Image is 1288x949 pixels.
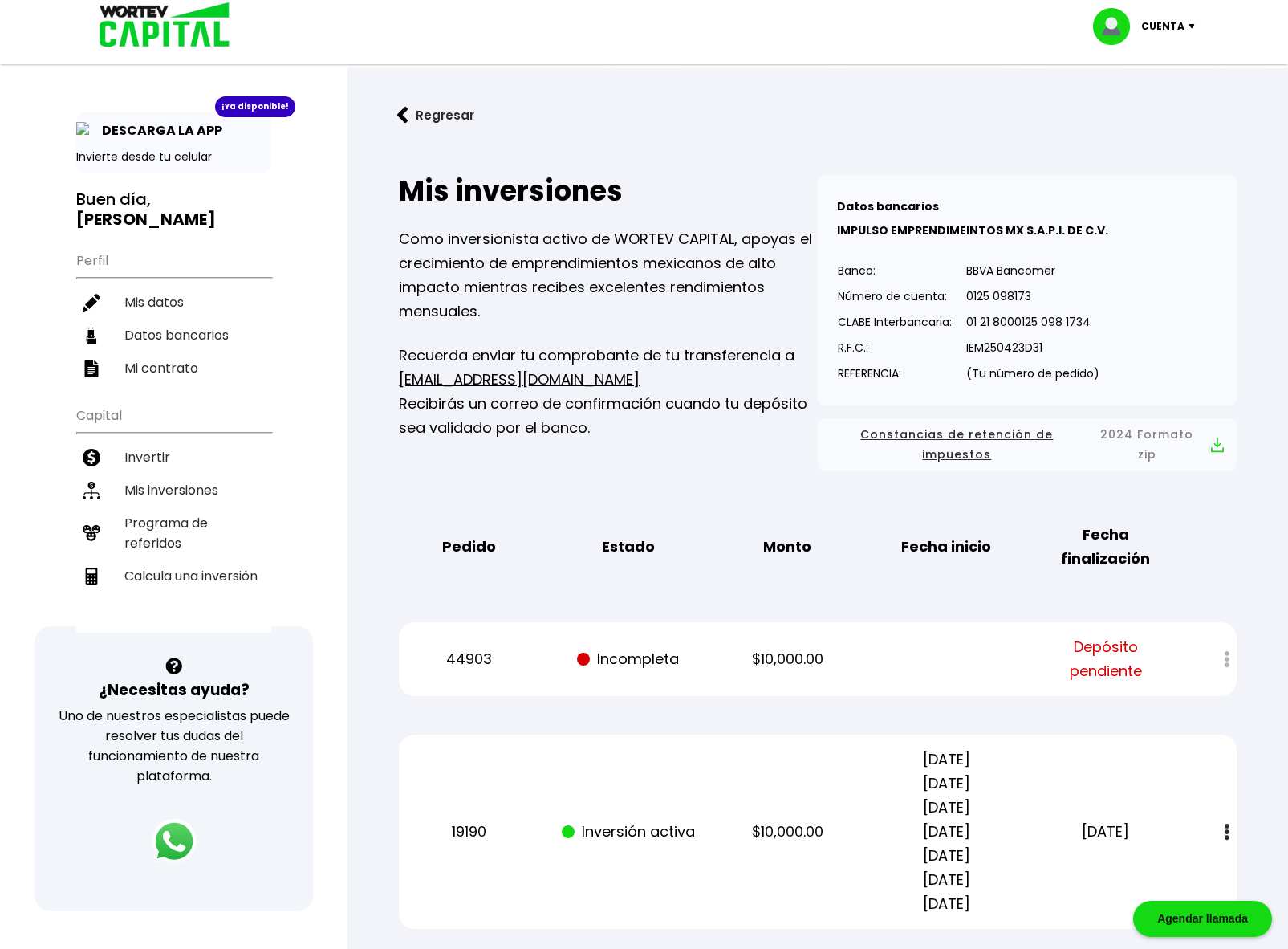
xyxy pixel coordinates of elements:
[76,208,216,230] b: [PERSON_NAME]
[99,678,250,702] h3: ¿Necesitas ayuda?
[838,259,952,283] p: Banco:
[721,647,855,671] p: $10,000.00
[76,122,94,140] img: app-icon
[442,535,496,559] b: Pedido
[831,425,1224,465] button: Constancias de retención de impuestos2024 Formato zip
[966,336,1099,360] p: IEM250423D31
[76,474,271,507] a: Mis inversiones
[76,189,271,230] h3: Buen día,
[83,294,100,312] img: editar-icon.952d3147.svg
[966,284,1099,308] p: 0125 098173
[76,149,271,165] p: Invierte desde tu celular
[1184,24,1206,29] img: icon-down
[561,820,695,844] p: Inversión activa
[373,94,498,136] button: Regresar
[1141,14,1184,39] p: Cuenta
[838,284,952,308] p: Número de cuenta:
[83,482,100,499] img: inversiones-icon.6695dc30.svg
[966,361,1099,385] p: (Tu número de pedido)
[837,198,939,214] b: Datos bancarios
[373,94,1262,136] a: flecha izquierdaRegresar
[721,820,855,844] p: $10,000.00
[76,397,271,633] ul: Capital
[76,242,271,385] ul: Perfil
[1038,820,1172,844] p: [DATE]
[399,369,640,389] a: [EMAIL_ADDRESS][DOMAIN_NAME]
[966,259,1099,283] p: BBVA Bancomer
[83,327,100,344] img: datos-icon.10cf9172.svg
[94,120,222,141] p: DESCARGA LA APP
[76,560,271,593] a: Calcula una inversión
[880,747,1014,916] p: [DATE] [DATE] [DATE] [DATE] [DATE] [DATE] [DATE]
[402,647,536,671] p: 44903
[1093,8,1141,45] img: profile-image
[763,535,811,559] b: Monto
[399,227,818,324] p: Como inversionista activo de WORTEV CAPITAL, apoyas el crecimiento de emprendimientos mexicanos d...
[1038,523,1172,571] b: Fecha finalización
[966,310,1099,334] p: 01 21 8000125 098 1734
[83,360,100,377] img: contrato-icon.f2db500c.svg
[602,535,655,559] b: Estado
[561,647,695,671] p: Incompleta
[76,507,271,560] a: Programa de referidos
[76,441,271,474] a: Invertir
[838,310,952,334] p: CLABE Interbancaria:
[399,175,818,207] h2: Mis inversiones
[215,96,295,117] div: ¡Ya disponible!
[901,535,991,559] b: Fecha inicio
[152,819,197,864] img: logos_whatsapp-icon.242b2217.svg
[1038,635,1172,683] span: Depósito pendiente
[838,361,952,385] p: REFERENCIA:
[76,352,271,385] a: Mi contrato
[83,568,100,585] img: calculadora-icon.17d418c4.svg
[76,286,271,319] a: Mis datos
[831,425,1083,465] span: Constancias de retención de impuestos
[76,319,271,352] a: Datos bancarios
[83,524,100,542] img: recomiendanos-icon.9b8e9327.svg
[402,820,536,844] p: 19190
[1133,901,1272,937] div: Agendar llamada
[399,344,818,440] p: Recuerda enviar tu comprobante de tu transferencia a Recibirás un correo de confirmación cuando t...
[55,706,292,786] p: Uno de nuestros especialistas puede resolver tus dudas del funcionamiento de nuestra plataforma.
[837,222,1108,238] b: IMPULSO EMPRENDIMEINTOS MX S.A.P.I. DE C.V.
[397,107,408,124] img: flecha izquierda
[838,336,952,360] p: R.F.C.:
[83,449,100,466] img: invertir-icon.b3b967d7.svg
